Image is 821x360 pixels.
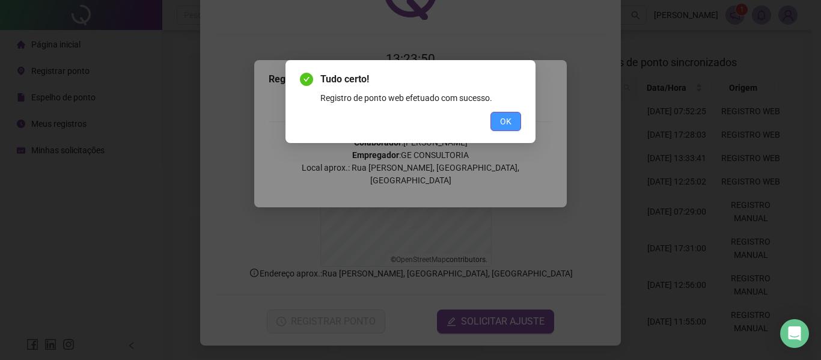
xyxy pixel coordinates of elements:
div: Registro de ponto web efetuado com sucesso. [320,91,521,105]
div: Open Intercom Messenger [780,319,809,348]
span: OK [500,115,511,128]
span: check-circle [300,73,313,86]
button: OK [490,112,521,131]
span: Tudo certo! [320,72,521,87]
